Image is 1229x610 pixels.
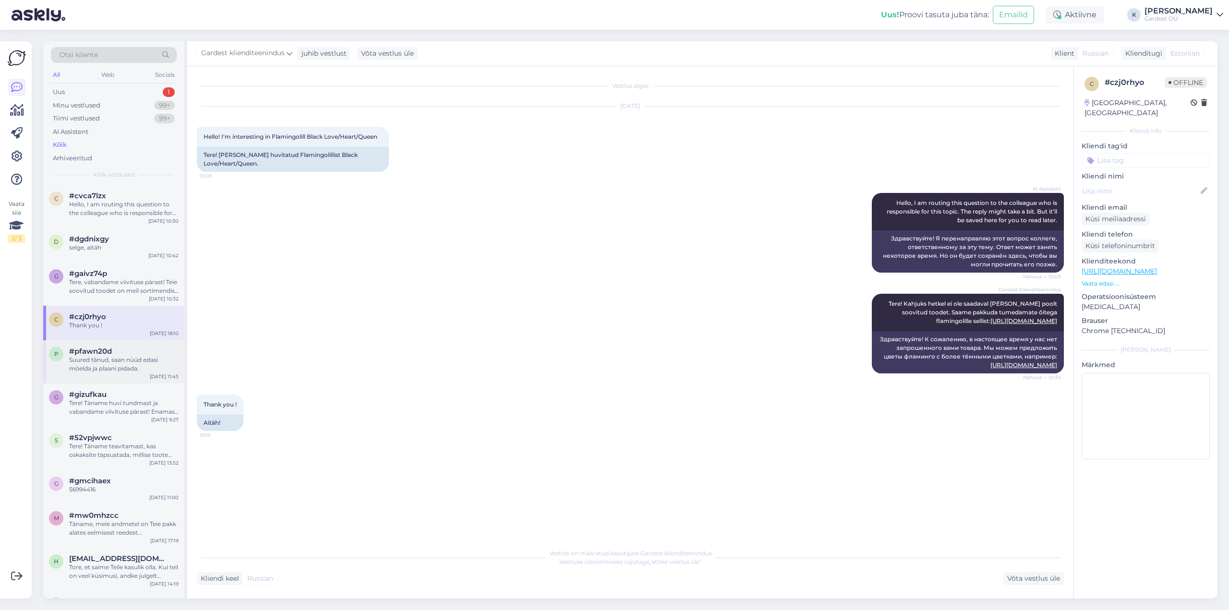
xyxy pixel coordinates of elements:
div: Hello, I am routing this question to the colleague who is responsible for this topic. The reply m... [69,200,179,217]
div: 1 [163,87,175,97]
span: Estonian [1170,48,1200,59]
div: selge, aitäh [69,243,179,252]
div: Uus [53,87,65,97]
span: helenlahesaare@gmail.com [69,554,169,563]
span: 5 [55,437,58,444]
span: Gardest klienditeenindus [201,48,285,59]
span: h [54,558,59,565]
div: [DATE] [197,102,1064,110]
span: Otsi kliente [60,50,98,60]
div: Minu vestlused [53,101,100,110]
div: Kliendi info [1082,127,1210,135]
div: [DATE] 11:45 [150,373,179,380]
span: #gmcihaex [69,477,111,485]
span: Russian [1083,48,1109,59]
div: AI Assistent [53,127,88,137]
span: p [54,350,59,358]
a: [URL][DOMAIN_NAME] [1082,267,1157,275]
p: Brauser [1082,316,1210,326]
div: Tore, et saime Teile kasulik olla. Kui teil on veel küsimusi, andke julgelt [PERSON_NAME] aitame ... [69,563,179,580]
div: juhib vestlust [298,48,347,59]
p: Chrome [TECHNICAL_ID] [1082,326,1210,336]
div: [DATE] 14:19 [150,580,179,587]
a: [URL][DOMAIN_NAME] [990,361,1057,369]
p: Vaata edasi ... [1082,279,1210,288]
span: #gizufkau [69,390,107,399]
span: Vestlus on määratud kasutajale Gardest klienditeenindus [549,550,712,557]
span: Gardest klienditeenindus [999,286,1061,293]
span: #52vpjwwc [69,433,112,442]
div: [DATE] 18:10 [150,330,179,337]
div: Web [99,69,116,81]
div: [GEOGRAPHIC_DATA], [GEOGRAPHIC_DATA] [1084,98,1191,118]
span: g [54,394,59,401]
span: Tere! Kahjuks hetkel ei ole saadaval [PERSON_NAME] poolt soovitud toodet. Saame pakkuda tumedamat... [889,300,1059,324]
div: All [51,69,62,81]
div: Võta vestlus üle [357,47,418,60]
div: Vestlus algas [197,82,1064,90]
a: [PERSON_NAME]Gardest OÜ [1145,7,1223,23]
p: Klienditeekond [1082,256,1210,266]
div: Tiimi vestlused [53,114,100,123]
div: Suured tänud, saan nüüd edasi mõelda ja plaani pidada. [69,356,179,373]
div: Aktiivne [1046,6,1104,24]
div: 99+ [154,114,175,123]
div: Proovi tasuta juba täna: [881,9,989,21]
span: Vestluse ülevõtmiseks vajutage [559,558,702,565]
span: Offline [1165,77,1207,88]
div: 56994416 [69,485,179,494]
span: 10:05 [200,172,236,179]
div: [DATE] 13:52 [149,459,179,466]
span: m [54,514,59,522]
div: Vaata siia [8,200,25,243]
div: Tere! [PERSON_NAME] huvitatud Flamingolillist Black Love/Heart/Queen. [197,147,389,172]
div: Kliendi keel [197,574,239,584]
div: Küsi meiliaadressi [1082,213,1150,226]
div: [DATE] 10:32 [149,295,179,302]
span: Thank you ! [204,401,237,408]
span: Nähtud ✓ 10:34 [1023,374,1061,381]
p: Kliendi nimi [1082,171,1210,181]
span: #pfawn20d [69,347,112,356]
span: #c8xz5ofk [69,598,108,606]
div: [DATE] 17:19 [150,537,179,544]
div: Võta vestlus üle [1003,572,1064,585]
div: [DATE] 11:00 [149,494,179,501]
p: Operatsioonisüsteem [1082,292,1210,302]
div: Küsi telefoninumbrit [1082,239,1159,252]
div: # czj0rhyo [1105,77,1165,88]
div: [DATE] 10:30 [148,217,179,225]
div: Здравствуйте! Я перенаправляю этот вопрос коллеге, ответственному за эту тему. Ответ может занять... [872,230,1064,273]
span: 18:10 [200,431,236,439]
span: g [54,480,59,487]
div: Kõik [53,140,67,150]
div: Tere! Täname huvi tundmast ja vabandame viivituse pärast! Enamasti on tootel tarneaeg 3-7 päeva. ... [69,399,179,416]
i: „Võtke vestlus üle” [649,558,702,565]
div: Tere! Täname teavitamast, kas oskaksite täpsustada, millise toote otsingul Teil kuvab nii. [69,442,179,459]
div: Gardest OÜ [1145,15,1213,23]
span: c [1090,80,1094,87]
div: [PERSON_NAME] [1082,346,1210,354]
span: Hello, I am routing this question to the colleague who is responsible for this topic. The reply m... [887,199,1059,224]
div: Klient [1051,48,1074,59]
span: c [54,195,59,202]
span: #gaivz74p [69,269,107,278]
div: 2 / 3 [8,234,25,243]
div: [DATE] 10:42 [148,252,179,259]
span: Russian [247,574,273,584]
span: g [54,273,59,280]
span: d [54,238,59,245]
div: [PERSON_NAME] [1145,7,1213,15]
span: #cvca7lzx [69,191,106,200]
button: Emailid [993,6,1034,24]
p: Kliendi telefon [1082,229,1210,239]
p: Märkmed [1082,360,1210,370]
span: AI Assistent [1025,185,1061,192]
input: Lisa nimi [1082,186,1199,196]
a: [URL][DOMAIN_NAME] [990,317,1057,324]
div: 99+ [154,101,175,110]
div: K [1127,8,1141,22]
span: Nähtud ✓ 10:05 [1023,273,1061,280]
span: c [54,316,59,323]
div: Täname, meie andmetel on Teie pakk alates eelmisest reedest pakiautomaadis ootel. Palun edastage ... [69,520,179,537]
